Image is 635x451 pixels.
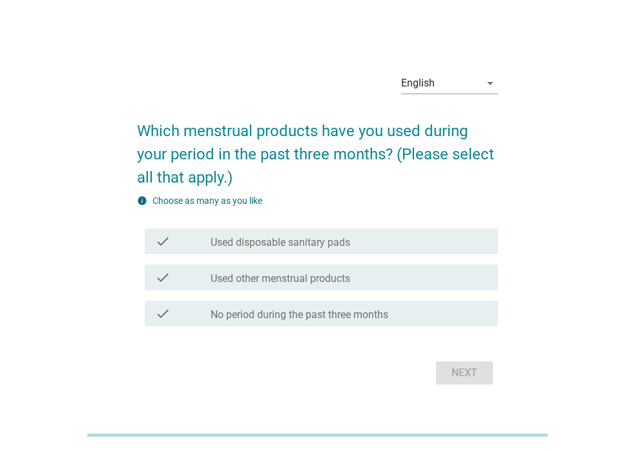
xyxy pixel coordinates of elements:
[155,270,171,285] i: check
[211,272,350,285] label: Used other menstrual products
[155,234,171,249] i: check
[211,236,350,249] label: Used disposable sanitary pads
[155,306,171,321] i: check
[137,106,498,189] h2: Which menstrual products have you used during your period in the past three months? (Please selec...
[137,195,147,206] i: info
[152,195,262,206] label: Choose as many as you like
[401,77,435,89] div: English
[211,308,388,321] label: No period during the past three months
[483,75,498,91] i: arrow_drop_down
